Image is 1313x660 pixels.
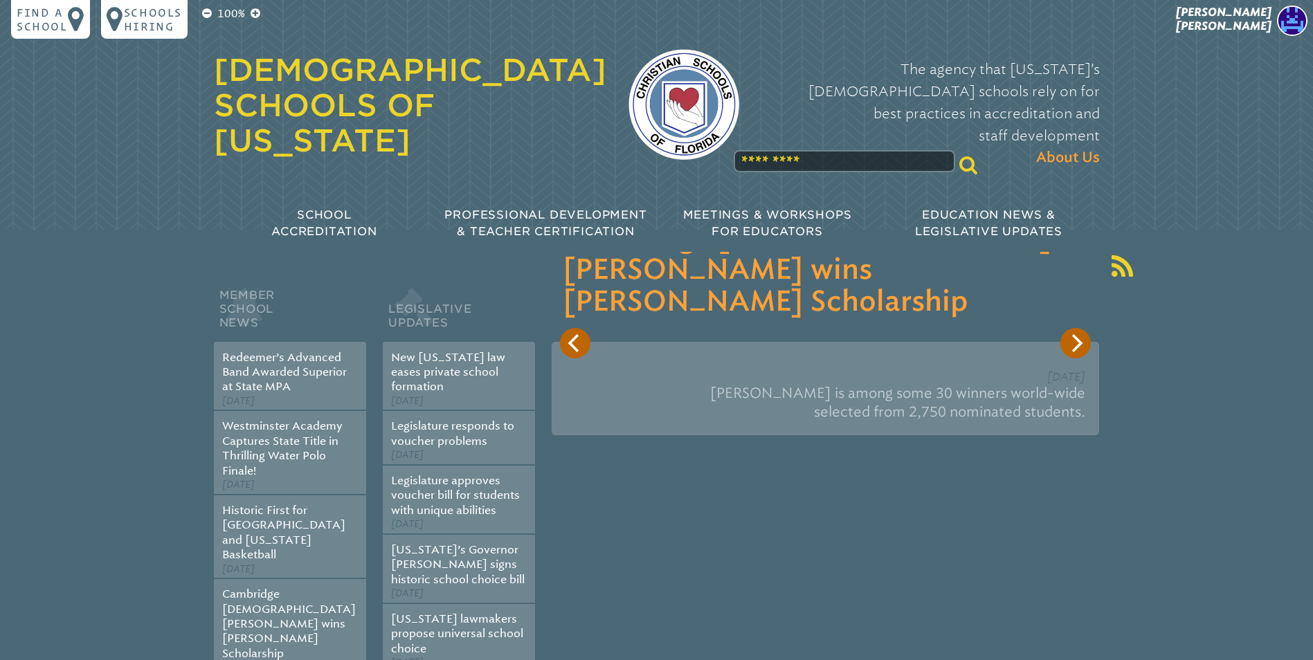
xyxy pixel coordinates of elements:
[391,395,424,407] span: [DATE]
[391,543,525,586] a: [US_STATE]’s Governor [PERSON_NAME] signs historic school choice bill
[1277,6,1307,36] img: 132c85ce1a05815fc0ed1ab119190fd4
[124,6,182,33] p: Schools Hiring
[761,58,1100,169] p: The agency that [US_STATE]’s [DEMOGRAPHIC_DATA] schools rely on for best practices in accreditati...
[565,378,1085,427] p: [PERSON_NAME] is among some 30 winners world-wide selected from 2,750 nominated students.
[1036,147,1100,169] span: About Us
[222,504,345,561] a: Historic First for [GEOGRAPHIC_DATA] and [US_STATE] Basketball
[222,479,255,491] span: [DATE]
[391,474,520,517] a: Legislature approves voucher bill for students with unique abilities
[222,351,347,394] a: Redeemer’s Advanced Band Awarded Superior at State MPA
[1060,328,1091,358] button: Next
[563,223,1088,318] h3: Cambridge [DEMOGRAPHIC_DATA][PERSON_NAME] wins [PERSON_NAME] Scholarship
[683,208,852,238] span: Meetings & Workshops for Educators
[1047,370,1085,383] span: [DATE]
[1176,6,1271,33] span: [PERSON_NAME] [PERSON_NAME]
[391,449,424,461] span: [DATE]
[215,6,248,22] p: 100%
[391,419,514,447] a: Legislature responds to voucher problems
[391,518,424,530] span: [DATE]
[271,208,377,238] span: School Accreditation
[214,285,366,342] h2: Member School News
[560,328,590,358] button: Previous
[222,419,343,477] a: Westminster Academy Captures State Title in Thrilling Water Polo Finale!
[222,395,255,407] span: [DATE]
[391,587,424,599] span: [DATE]
[628,49,739,160] img: csf-logo-web-colors.png
[915,208,1062,238] span: Education News & Legislative Updates
[391,612,523,655] a: [US_STATE] lawmakers propose universal school choice
[17,6,68,33] p: Find a school
[391,351,505,394] a: New [US_STATE] law eases private school formation
[214,52,606,158] a: [DEMOGRAPHIC_DATA] Schools of [US_STATE]
[444,208,646,238] span: Professional Development & Teacher Certification
[222,587,356,660] a: Cambridge [DEMOGRAPHIC_DATA][PERSON_NAME] wins [PERSON_NAME] Scholarship
[222,563,255,575] span: [DATE]
[383,285,535,342] h2: Legislative Updates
